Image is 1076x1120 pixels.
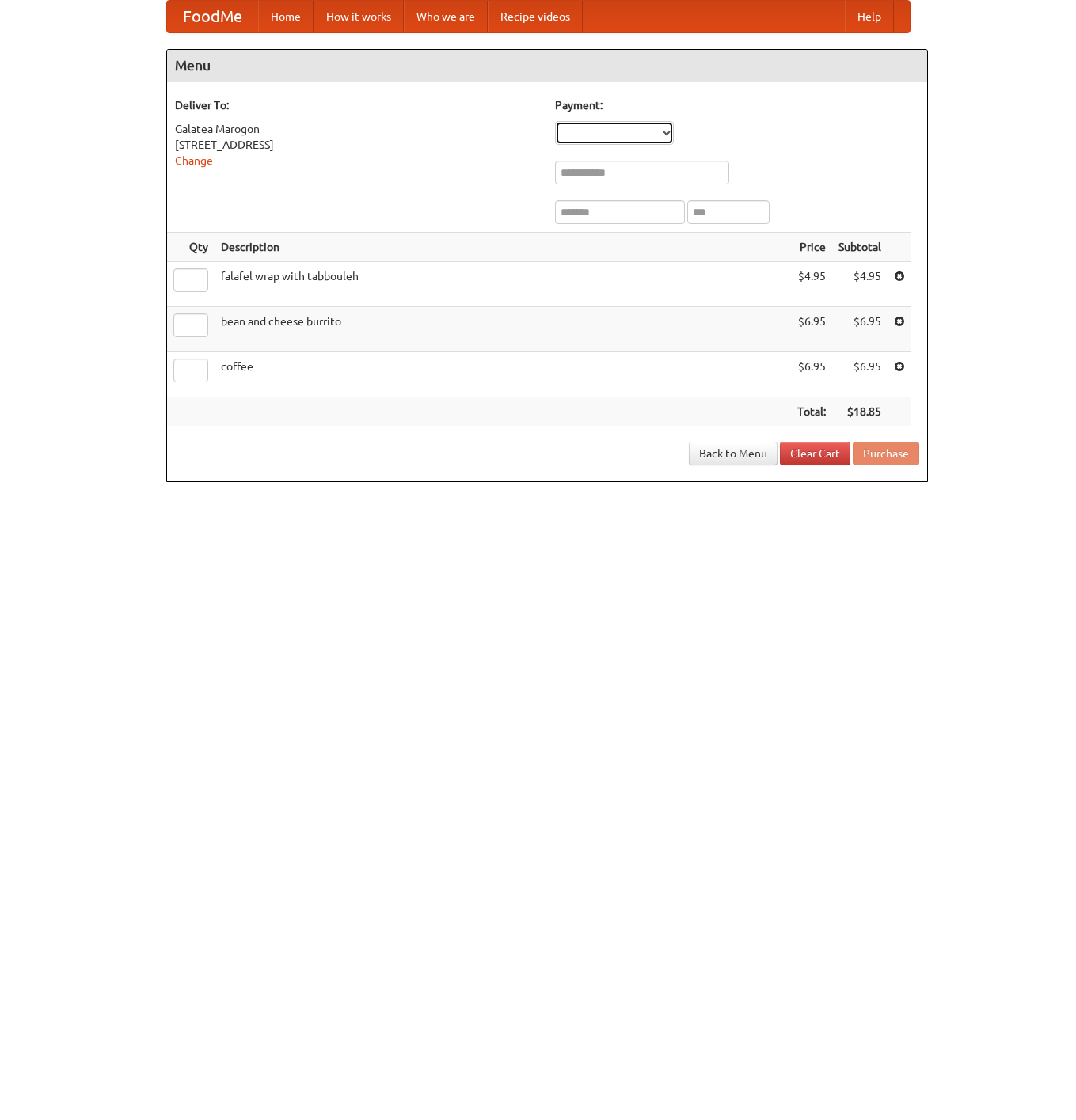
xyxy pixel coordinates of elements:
[488,1,583,32] a: Recipe videos
[175,154,213,167] a: Change
[689,442,778,465] a: Back to Menu
[314,1,404,32] a: How it works
[167,1,258,32] a: FoodMe
[832,352,888,397] td: $6.95
[853,442,919,465] button: Purchase
[175,121,539,137] div: Galatea Marogon
[832,262,888,307] td: $4.95
[791,233,832,262] th: Price
[832,397,888,427] th: $18.85
[215,352,791,397] td: coffee
[780,442,850,465] a: Clear Cart
[167,50,927,82] h4: Menu
[215,233,791,262] th: Description
[215,262,791,307] td: falafel wrap with tabbouleh
[555,97,919,113] h5: Payment:
[175,97,539,113] h5: Deliver To:
[791,397,832,427] th: Total:
[404,1,488,32] a: Who we are
[832,233,888,262] th: Subtotal
[791,352,832,397] td: $6.95
[832,307,888,352] td: $6.95
[791,307,832,352] td: $6.95
[791,262,832,307] td: $4.95
[215,307,791,352] td: bean and cheese burrito
[258,1,314,32] a: Home
[175,137,539,153] div: [STREET_ADDRESS]
[845,1,894,32] a: Help
[167,233,215,262] th: Qty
